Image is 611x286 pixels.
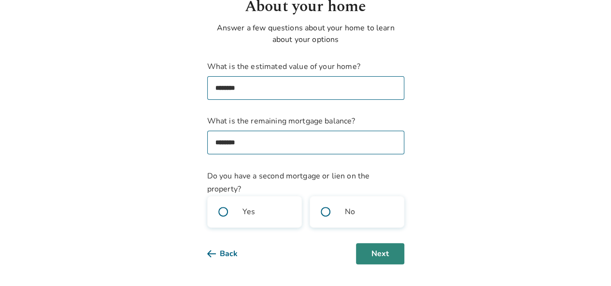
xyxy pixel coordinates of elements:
[207,22,404,45] p: Answer a few questions about your home to learn about your options
[207,243,253,264] button: Back
[207,115,404,127] span: What is the remaining mortgage balance?
[356,243,404,264] button: Next
[207,61,404,72] span: What is the estimated value of your home?
[242,206,255,218] span: Yes
[345,206,355,218] span: No
[207,171,370,194] span: Do you have a second mortgage or lien on the property?
[207,76,404,100] input: What is the estimated value of your home?
[563,240,611,286] iframe: Chat Widget
[207,131,404,154] input: What is the remaining mortgage balance?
